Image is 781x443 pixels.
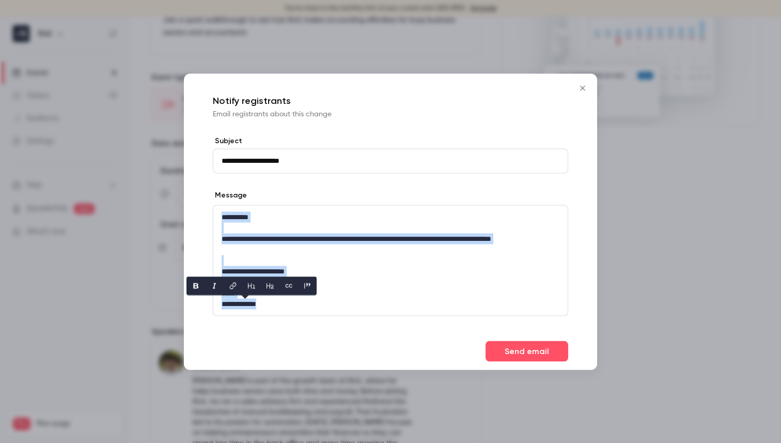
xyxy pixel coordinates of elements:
button: Send email [486,341,568,361]
button: italic [206,278,223,294]
button: bold [188,278,204,294]
label: Message [213,190,247,200]
label: Subject [213,135,568,146]
button: link [225,278,241,294]
button: blockquote [299,278,316,294]
button: Close [572,78,593,98]
div: editor [213,205,568,315]
p: Email registrants about this change [213,109,568,119]
p: Notify registrants [213,94,568,106]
